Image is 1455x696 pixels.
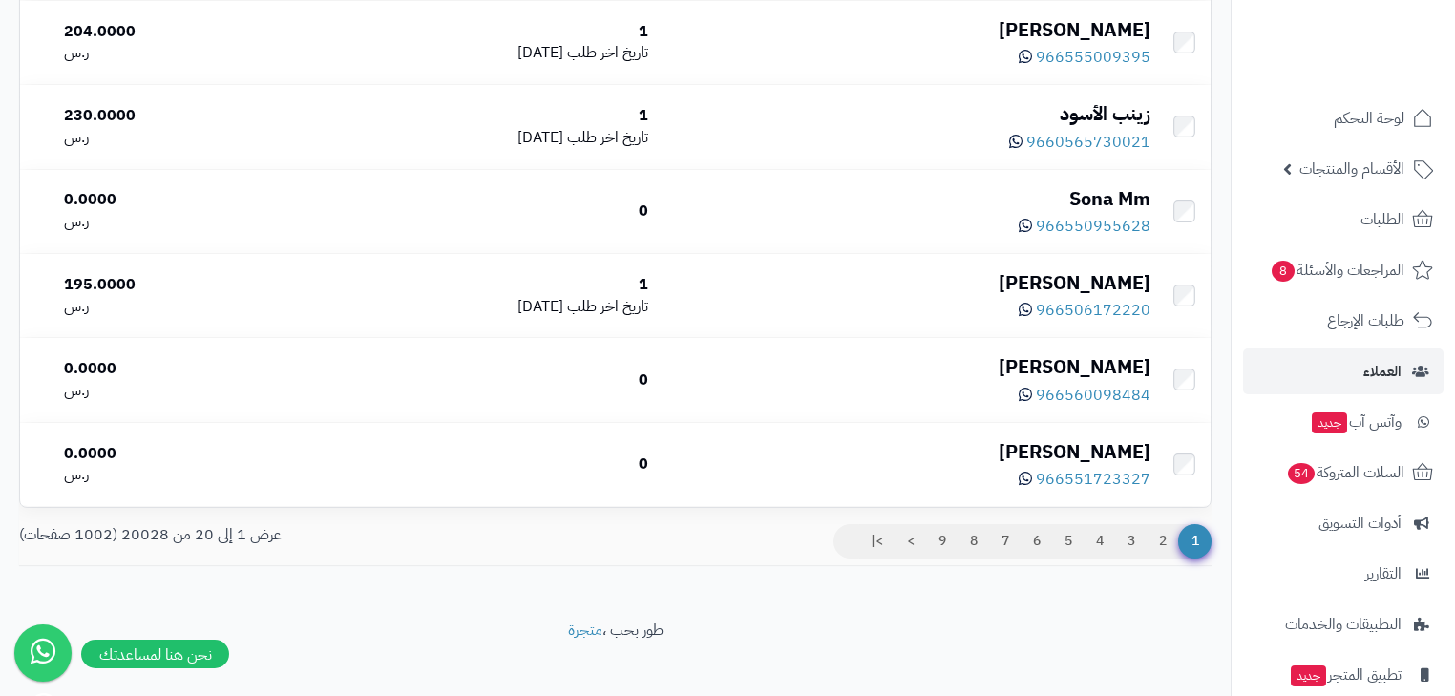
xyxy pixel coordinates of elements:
[1310,409,1402,435] span: وآتس آب
[1243,247,1444,293] a: المراجعات والأسئلة8
[1334,105,1404,132] span: لوحة التحكم
[1036,384,1150,407] span: 966560098484
[568,619,602,642] a: متجرة
[1286,459,1404,486] span: السلات المتروكة
[1243,95,1444,141] a: لوحة التحكم
[664,185,1150,213] div: Sona Mm
[317,127,648,149] div: [DATE]
[317,453,648,475] div: 0
[1288,463,1316,485] span: 54
[1270,257,1404,284] span: المراجعات والأسئلة
[567,295,648,318] span: تاريخ اخر طلب
[1036,299,1150,322] span: 966506172220
[1178,524,1212,559] span: 1
[1365,560,1402,587] span: التقارير
[1289,662,1402,688] span: تطبيق المتجر
[64,42,302,64] div: ر.س
[64,21,302,43] div: 204.0000
[664,353,1150,381] div: [PERSON_NAME]
[1243,298,1444,344] a: طلبات الإرجاع
[567,41,648,64] span: تاريخ اخر طلب
[1243,399,1444,445] a: وآتس آبجديد
[64,189,302,211] div: 0.0000
[317,105,648,127] div: 1
[64,274,302,296] div: 195.0000
[926,524,959,559] a: 9
[1115,524,1148,559] a: 3
[5,524,616,546] div: عرض 1 إلى 20 من 20028 (1002 صفحات)
[1318,510,1402,537] span: أدوات التسويق
[317,274,648,296] div: 1
[1312,412,1347,433] span: جديد
[1036,468,1150,491] span: 966551723327
[664,16,1150,44] div: [PERSON_NAME]
[1036,46,1150,69] span: 966555009395
[858,524,896,559] a: >|
[1360,206,1404,233] span: الطلبات
[64,358,302,380] div: 0.0000
[1243,348,1444,394] a: العملاء
[1243,500,1444,546] a: أدوات التسويق
[1291,665,1326,686] span: جديد
[1019,215,1150,238] a: 966550955628
[1021,524,1053,559] a: 6
[317,200,648,222] div: 0
[1019,384,1150,407] a: 966560098484
[1084,524,1116,559] a: 4
[895,524,927,559] a: >
[1272,261,1296,283] span: 8
[1243,450,1444,496] a: السلات المتروكة54
[1052,524,1085,559] a: 5
[1019,468,1150,491] a: 966551723327
[317,296,648,318] div: [DATE]
[1009,131,1150,154] a: 9660565730021
[958,524,990,559] a: 8
[1243,551,1444,597] a: التقارير
[64,105,302,127] div: 230.0000
[664,269,1150,297] div: [PERSON_NAME]
[1243,197,1444,243] a: الطلبات
[317,369,648,391] div: 0
[1363,358,1402,385] span: العملاء
[1327,307,1404,334] span: طلبات الإرجاع
[1243,601,1444,647] a: التطبيقات والخدمات
[1019,299,1150,322] a: 966506172220
[1019,46,1150,69] a: 966555009395
[64,296,302,318] div: ر.س
[664,100,1150,128] div: زينب الأسود
[664,438,1150,466] div: [PERSON_NAME]
[64,127,302,149] div: ر.س
[1325,43,1437,83] img: logo-2.png
[317,21,648,43] div: 1
[64,211,302,233] div: ر.س
[64,443,302,465] div: 0.0000
[1147,524,1179,559] a: 2
[64,464,302,486] div: ر.س
[317,42,648,64] div: [DATE]
[1285,611,1402,638] span: التطبيقات والخدمات
[989,524,1022,559] a: 7
[1026,131,1150,154] span: 9660565730021
[1036,215,1150,238] span: 966550955628
[1299,156,1404,182] span: الأقسام والمنتجات
[64,380,302,402] div: ر.س
[567,126,648,149] span: تاريخ اخر طلب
